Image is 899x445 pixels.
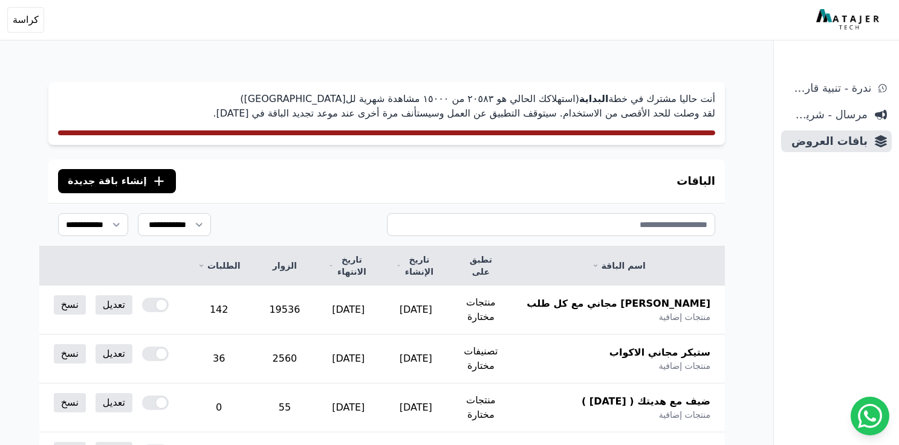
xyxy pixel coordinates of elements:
td: 0 [183,383,255,432]
td: 2560 [255,335,314,383]
span: [PERSON_NAME] مجاني مع كل طلب [527,296,710,311]
td: 55 [255,383,314,432]
td: [DATE] [314,335,382,383]
a: الطلبات [198,260,240,272]
td: [DATE] [382,383,449,432]
td: منتجات مختارة [449,286,512,335]
a: تعديل [96,344,132,363]
span: باقات العروض [786,133,868,150]
th: الزوار [255,246,314,286]
strong: البداية [579,93,608,104]
img: MatajerTech Logo [816,9,882,31]
span: مرسال - شريط دعاية [786,106,868,123]
span: ضيف مع هديتك ( [DATE] ) [582,394,710,409]
span: كراسة [13,13,39,27]
span: منتجات إضافية [659,360,710,372]
a: تعديل [96,393,132,412]
span: ندرة - تنبية قارب علي النفاذ [786,80,871,97]
p: أنت حاليا مشترك في خطة (استهلاكك الحالي هو ٢۰٥٨۳ من ١٥۰۰۰ مشاهدة شهرية لل[GEOGRAPHIC_DATA]) لقد و... [58,92,715,121]
span: منتجات إضافية [659,409,710,421]
a: نسخ [54,344,86,363]
td: 19536 [255,286,314,335]
span: ستيكر مجاني الاكواب [609,345,710,360]
td: [DATE] [382,335,449,383]
a: اسم الباقة [527,260,710,272]
h3: الباقات [677,173,715,190]
button: إنشاء باقة جديدة [58,169,176,193]
td: [DATE] [382,286,449,335]
a: تاريخ الانتهاء [329,254,368,278]
td: 142 [183,286,255,335]
span: إنشاء باقة جديدة [68,174,147,188]
a: تعديل [96,295,132,315]
td: [DATE] [314,383,382,432]
a: نسخ [54,393,86,412]
a: نسخ [54,295,86,315]
a: تاريخ الإنشاء [397,254,435,278]
button: كراسة [7,7,44,33]
td: 36 [183,335,255,383]
td: [DATE] [314,286,382,335]
td: منتجات مختارة [449,383,512,432]
td: تصنيفات مختارة [449,335,512,383]
span: منتجات إضافية [659,311,710,323]
th: تطبق على [449,246,512,286]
